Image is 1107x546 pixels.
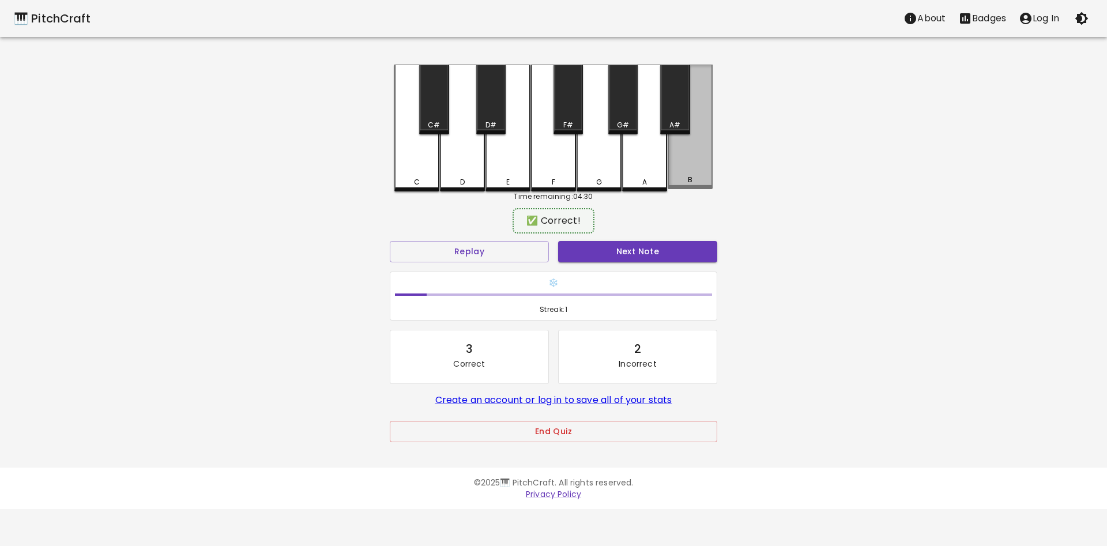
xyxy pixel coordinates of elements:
[688,175,692,185] div: B
[518,214,589,228] div: ✅ Correct!
[1033,12,1059,25] p: Log In
[453,358,485,370] p: Correct
[435,393,672,406] a: Create an account or log in to save all of your stats
[552,177,555,187] div: F
[617,120,629,130] div: G#
[897,7,952,30] button: About
[596,177,602,187] div: G
[917,12,946,25] p: About
[634,340,641,358] div: 2
[395,304,712,315] span: Streak: 1
[642,177,647,187] div: A
[460,177,465,187] div: D
[563,120,573,130] div: F#
[558,241,717,262] button: Next Note
[485,120,496,130] div: D#
[506,177,510,187] div: E
[395,277,712,289] h6: ❄️
[390,241,549,262] button: Replay
[619,358,656,370] p: Incorrect
[972,12,1006,25] p: Badges
[390,421,717,442] button: End Quiz
[669,120,680,130] div: A#
[221,477,886,488] p: © 2025 🎹 PitchCraft. All rights reserved.
[526,488,581,500] a: Privacy Policy
[428,120,440,130] div: C#
[414,177,420,187] div: C
[1012,7,1065,30] button: account of current user
[466,340,473,358] div: 3
[14,9,91,28] a: 🎹 PitchCraft
[952,7,1012,30] button: Stats
[394,191,713,202] div: Time remaining: 04:30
